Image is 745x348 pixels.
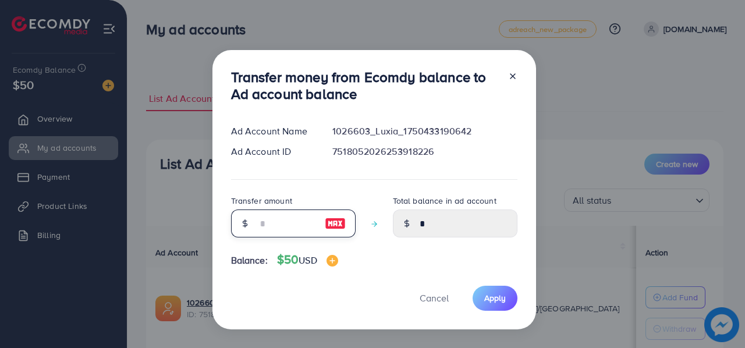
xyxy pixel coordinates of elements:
h4: $50 [277,253,338,267]
span: Balance: [231,254,268,267]
label: Total balance in ad account [393,195,496,207]
div: 7518052026253918226 [323,145,526,158]
img: image [325,216,346,230]
span: Cancel [420,292,449,304]
span: Apply [484,292,506,304]
img: image [327,255,338,267]
button: Cancel [405,286,463,311]
button: Apply [473,286,517,311]
label: Transfer amount [231,195,292,207]
div: 1026603_Luxia_1750433190642 [323,125,526,138]
h3: Transfer money from Ecomdy balance to Ad account balance [231,69,499,102]
div: Ad Account Name [222,125,324,138]
span: USD [299,254,317,267]
div: Ad Account ID [222,145,324,158]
